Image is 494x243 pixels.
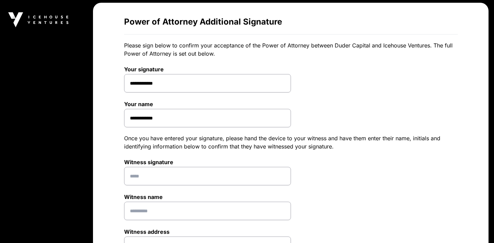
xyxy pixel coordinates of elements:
[124,159,291,166] label: Witness signature
[8,12,68,27] img: Icehouse Ventures Logo
[124,228,291,235] label: Witness address
[124,66,291,73] label: Your signature
[124,101,291,108] label: Your name
[460,210,494,243] iframe: Chat Widget
[124,134,458,151] p: Once you have entered your signature, please hand the device to your witness and have them enter ...
[124,194,291,200] label: Witness name
[124,16,458,27] h2: Power of Attorney Additional Signature
[124,41,458,58] p: Please sign below to confirm your acceptance of the Power of Attorney between Duder Capital and I...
